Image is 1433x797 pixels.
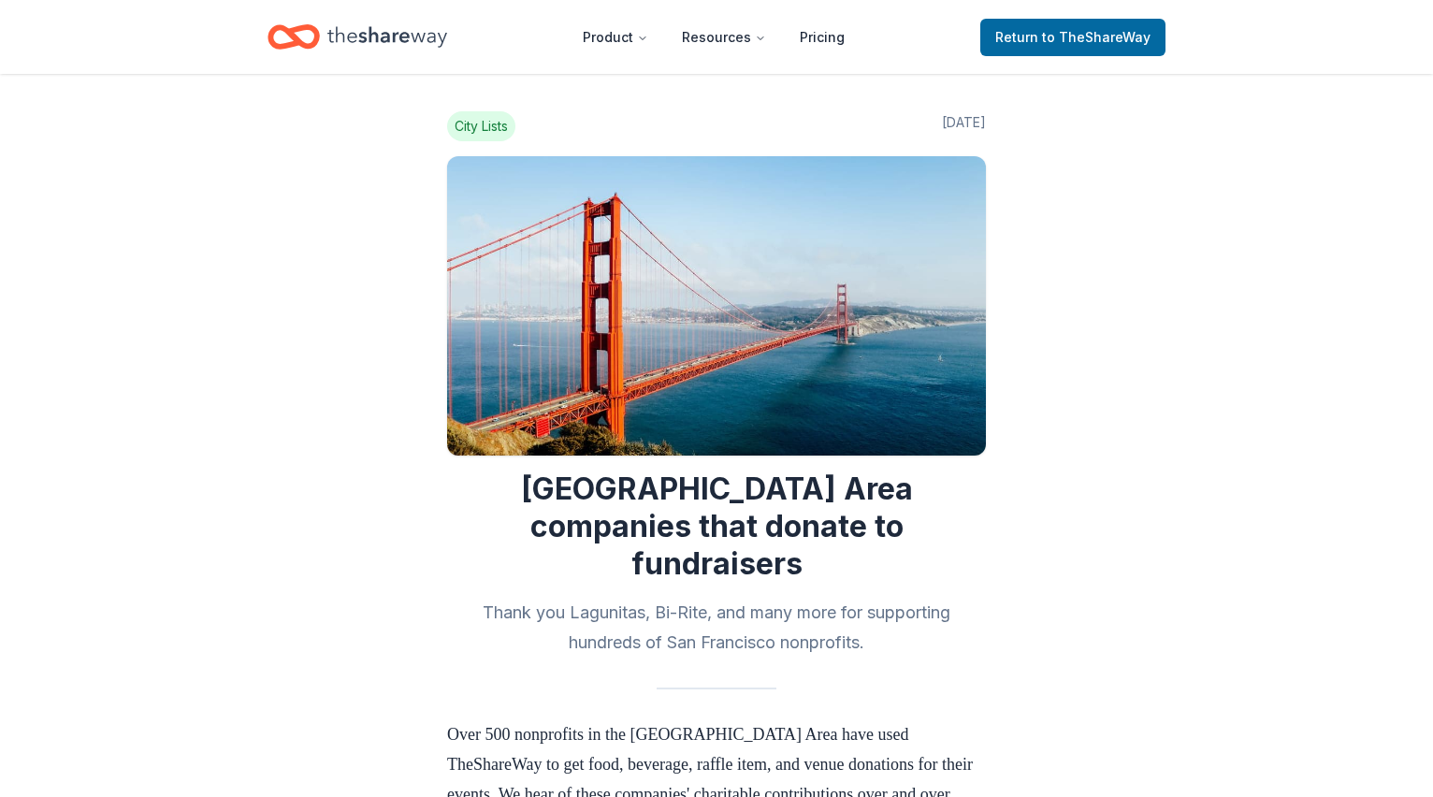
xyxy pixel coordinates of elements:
a: Home [268,15,447,59]
img: Image for San Francisco Bay Area companies that donate to fundraisers [447,156,986,456]
a: Returnto TheShareWay [980,19,1165,56]
h1: [GEOGRAPHIC_DATA] Area companies that donate to fundraisers [447,471,986,583]
h2: Thank you Lagunitas, Bi-Rite, and many more for supporting hundreds of San Francisco nonprofits. [447,598,986,658]
button: Resources [667,19,781,56]
span: City Lists [447,111,515,141]
span: Return [995,26,1151,49]
a: Pricing [785,19,860,56]
button: Product [568,19,663,56]
span: [DATE] [942,111,986,141]
nav: Main [568,15,860,59]
span: to TheShareWay [1042,29,1151,45]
